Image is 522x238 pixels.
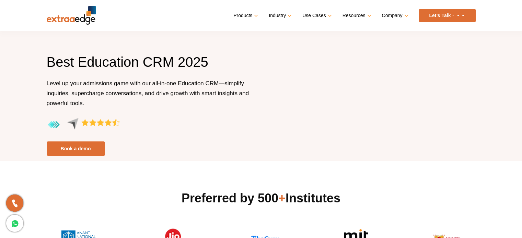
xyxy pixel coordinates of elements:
[47,53,256,78] h1: Best Education CRM 2025
[233,11,257,21] a: Products
[47,141,105,156] a: Book a demo
[382,11,407,21] a: Company
[302,11,330,21] a: Use Cases
[47,190,476,206] h2: Preferred by 500 Institutes
[419,9,476,22] a: Let’s Talk
[343,11,370,21] a: Resources
[47,118,120,132] img: aggregate-rating-by-users
[269,11,290,21] a: Industry
[47,80,249,107] span: Level up your admissions game with our all-in-one Education CRM—simplify inquiries, supercharge c...
[278,191,286,205] span: +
